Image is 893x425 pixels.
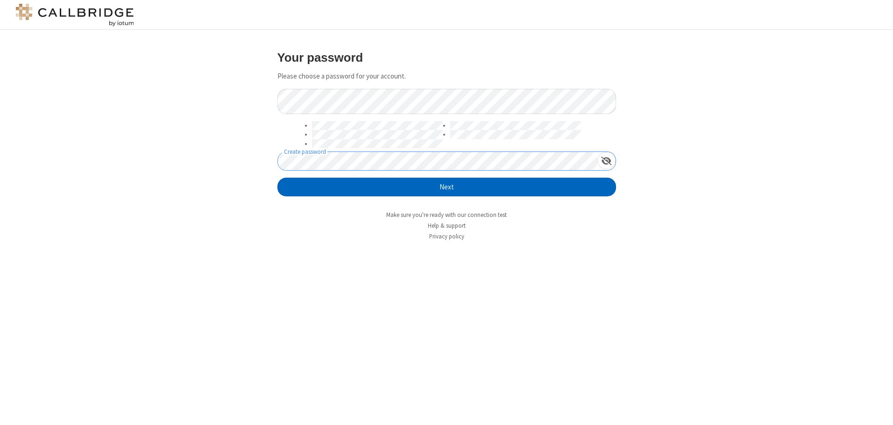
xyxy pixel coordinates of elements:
[597,152,616,169] div: Show password
[277,71,616,82] p: Please choose a password for your account.
[429,232,464,240] a: Privacy policy
[386,211,507,219] a: Make sure you're ready with our connection test
[277,51,616,64] h3: Your password
[14,4,135,26] img: logo@2x.png
[278,152,597,170] input: Create password
[428,222,466,230] a: Help & support
[277,178,616,196] button: Next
